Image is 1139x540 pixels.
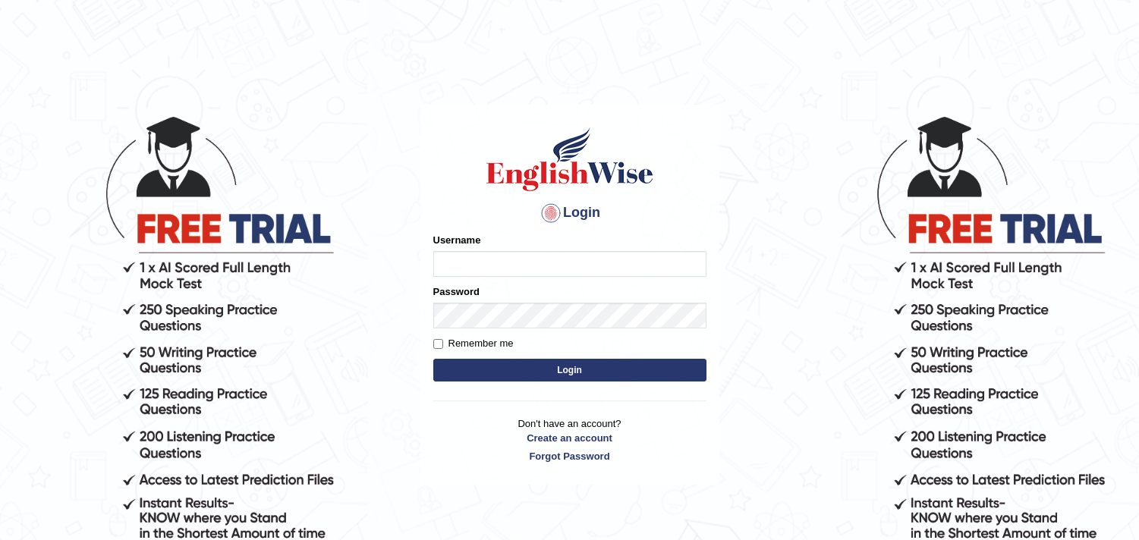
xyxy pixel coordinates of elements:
button: Login [433,359,706,381]
a: Create an account [433,431,706,445]
p: Don't have an account? [433,416,706,463]
h4: Login [433,201,706,225]
img: Logo of English Wise sign in for intelligent practice with AI [483,125,656,193]
label: Username [433,233,481,247]
a: Forgot Password [433,449,706,463]
label: Remember me [433,336,514,351]
input: Remember me [433,339,443,349]
label: Password [433,284,480,299]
